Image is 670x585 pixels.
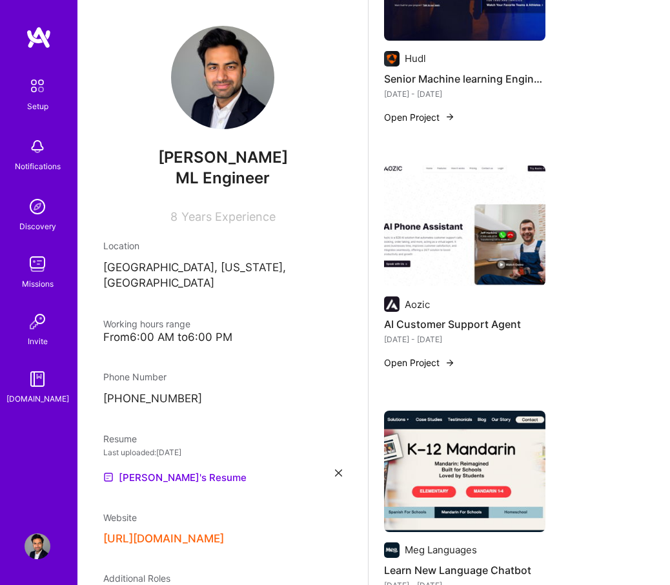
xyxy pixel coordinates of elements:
div: From 6:00 AM to 6:00 PM [103,331,342,344]
i: icon Close [335,469,342,477]
span: ML Engineer [176,169,270,187]
img: guide book [25,366,50,392]
img: arrow-right [445,358,455,368]
img: User Avatar [171,26,274,129]
span: 8 [170,210,178,223]
img: User Avatar [25,533,50,559]
img: arrow-right [445,112,455,122]
div: [DATE] - [DATE] [384,87,545,101]
img: Company logo [384,296,400,312]
a: User Avatar [21,533,54,559]
span: Additional Roles [103,573,170,584]
img: bell [25,134,50,159]
span: Resume [103,433,137,444]
img: teamwork [25,251,50,277]
div: Aozic [405,298,430,311]
img: Learn New Language Chatbot [384,411,545,532]
img: Resume [103,472,114,482]
span: Website [103,512,137,523]
img: Company logo [384,51,400,67]
img: Company logo [384,542,400,558]
div: Missions [22,277,54,291]
div: [DOMAIN_NAME] [6,392,69,405]
img: AI Customer Support Agent [384,165,545,287]
h4: AI Customer Support Agent [384,316,545,333]
img: discovery [25,194,50,220]
div: Setup [27,99,48,113]
div: Discovery [19,220,56,233]
img: logo [26,26,52,49]
div: Hudl [405,52,426,65]
span: Years Experience [181,210,276,223]
div: Meg Languages [405,543,477,557]
div: Location [103,239,342,252]
button: Open Project [384,356,455,369]
span: Working hours range [103,318,190,329]
p: [PHONE_NUMBER] [103,391,342,407]
span: Phone Number [103,371,167,382]
h4: Learn New Language Chatbot [384,562,545,579]
h4: Senior Machine learning Engineer [384,70,545,87]
div: [DATE] - [DATE] [384,333,545,346]
button: [URL][DOMAIN_NAME] [103,532,224,546]
span: [PERSON_NAME] [103,148,342,167]
div: Notifications [15,159,61,173]
p: [GEOGRAPHIC_DATA], [US_STATE], [GEOGRAPHIC_DATA] [103,260,342,291]
div: Invite [28,334,48,348]
button: Open Project [384,110,455,124]
a: [PERSON_NAME]'s Resume [103,469,247,485]
img: setup [24,72,51,99]
img: Invite [25,309,50,334]
div: Last uploaded: [DATE] [103,446,342,459]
